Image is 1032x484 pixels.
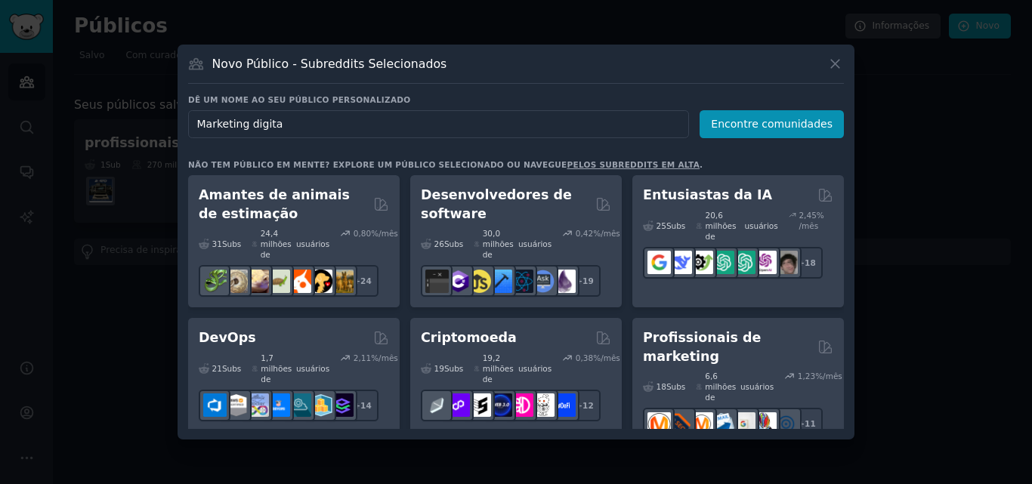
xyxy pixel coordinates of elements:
font: 20,6 milhões de [705,211,736,241]
img: GoogleGeminiAI [647,251,671,274]
a: pelos subreddits em alta [567,160,700,169]
img: 0xPolígono [446,393,470,417]
font: 24 [360,276,372,285]
img: Busca Profunda [669,251,692,274]
font: Não tem público em mente? Explore um público selecionado ou navegue [188,160,567,169]
font: 26 [434,239,444,248]
font: Subs [222,239,241,248]
font: usuários [296,364,329,373]
img: engenharia de plataforma [288,393,311,417]
font: 19 [582,276,594,285]
font: usuários [518,364,552,373]
img: OpenAIDev [753,251,777,274]
font: usuários [740,382,774,391]
button: Encontre comunidades [700,110,844,138]
font: Subs [444,239,463,248]
font: %/mês [593,229,620,238]
img: definição_ [552,393,576,417]
font: % /mês [799,211,823,230]
font: Subs [444,364,463,373]
font: 0,80 [354,229,371,238]
img: Pergunte à Ciência da Computação [531,270,555,293]
font: Encontre comunidades [711,118,833,130]
font: 19,2 milhões de [483,353,514,384]
img: finanças étnicas [425,393,449,417]
img: prompts_do_chatgpt_ [732,251,755,274]
img: azuredevops [203,393,227,417]
img: Programação iOS [489,270,512,293]
font: Novo Público - Subreddits Selecionados [212,57,447,71]
img: Especialistas Certificados pela AWS [224,393,248,417]
font: 0,42 [576,229,593,238]
img: Marketing por e-mail [711,412,734,436]
font: 25 [657,221,666,230]
img: bigseo [669,412,692,436]
font: Desenvolvedores de software [421,187,572,221]
font: 11 [805,419,816,428]
font: Entusiastas da IA [643,187,772,202]
img: calopsita [288,270,311,293]
font: . [700,160,703,169]
font: %/mês [371,229,398,238]
font: %/mês [815,371,842,381]
img: web3 [489,393,512,417]
font: 1,23 [798,371,815,381]
img: aprenda javascript [468,270,491,293]
img: Inteligência Artificial [774,251,798,274]
font: 21 [212,364,222,373]
font: usuários [744,221,777,230]
font: 12 [582,401,594,410]
img: c sustenido [446,270,470,293]
img: Design do prompt do chatgpt [711,251,734,274]
font: 18 [805,258,816,267]
font: Subs [666,221,685,230]
img: CriptoNotícias [531,393,555,417]
img: tartaruga [267,270,290,293]
font: 14 [360,401,372,410]
font: usuários [518,239,552,248]
img: reativo nativo [510,270,533,293]
img: software [425,270,449,293]
font: 18 [657,382,666,391]
img: Docker_DevOps [246,393,269,417]
img: aws_cdk [309,393,332,417]
font: Criptomoeda [421,330,517,345]
font: 6,6 milhões de [705,371,736,402]
img: marketing_de_conteúdo [647,412,671,436]
img: Links DevOps [267,393,290,417]
font: Profissionais de marketing [643,330,761,364]
font: Subs [666,382,685,391]
img: defiblockchain [510,393,533,417]
font: usuários [296,239,329,248]
img: lagartixas-leopardo [246,270,269,293]
font: 1,7 milhões de [261,353,292,384]
font: DevOps [199,330,256,345]
font: 2,11 [354,353,371,362]
font: Amantes de animais de estimação [199,187,350,221]
img: Engenheiros de plataforma [330,393,354,417]
img: Marketing Online [774,412,798,436]
img: Pergunte ao Marketing [690,412,713,436]
img: Pesquisa de Marketing [753,412,777,436]
font: 2,45 [799,211,816,220]
img: bola python [224,270,248,293]
font: Dê um nome ao seu público personalizado [188,95,410,104]
img: elixir [552,270,576,293]
font: 24,4 milhões de [261,229,292,259]
img: participante da etnia [468,393,491,417]
img: Catálogo de ferramentas de IA [690,251,713,274]
font: 0,38 [576,353,593,362]
font: Subs [222,364,241,373]
font: 30,0 milhões de [483,229,514,259]
font: %/mês [593,353,620,362]
font: 19 [434,364,444,373]
input: Escolha um nome curto, como "Profissionais de Marketing Digital" ou "Cineastas" [188,110,689,138]
font: 31 [212,239,222,248]
img: herpetologia [203,270,227,293]
img: PetAdvice [309,270,332,293]
img: raça de cachorro [330,270,354,293]
font: %/mês [371,353,398,362]
img: anúncios do Google [732,412,755,436]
